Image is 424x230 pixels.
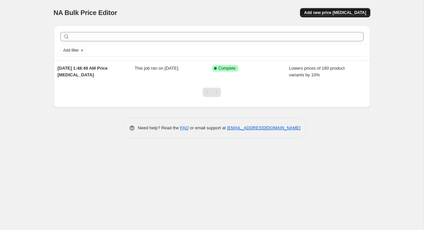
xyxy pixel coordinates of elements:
[227,125,300,130] a: [EMAIL_ADDRESS][DOMAIN_NAME]
[289,66,345,77] span: Lowers prices of 180 product variants by 10%
[300,8,370,17] button: Add new price [MEDICAL_DATA]
[138,125,180,130] span: Need help? Read the
[189,125,227,130] span: or email support at
[135,66,179,71] span: This job ran on [DATE].
[219,66,236,71] span: Complete
[180,125,189,130] a: FAQ
[63,48,79,53] span: Add filter
[58,66,108,77] span: [DATE] 1:48:49 AM Price [MEDICAL_DATA]
[304,10,366,15] span: Add new price [MEDICAL_DATA]
[54,9,117,16] span: NA Bulk Price Editor
[203,88,221,97] nav: Pagination
[60,46,87,54] button: Add filter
